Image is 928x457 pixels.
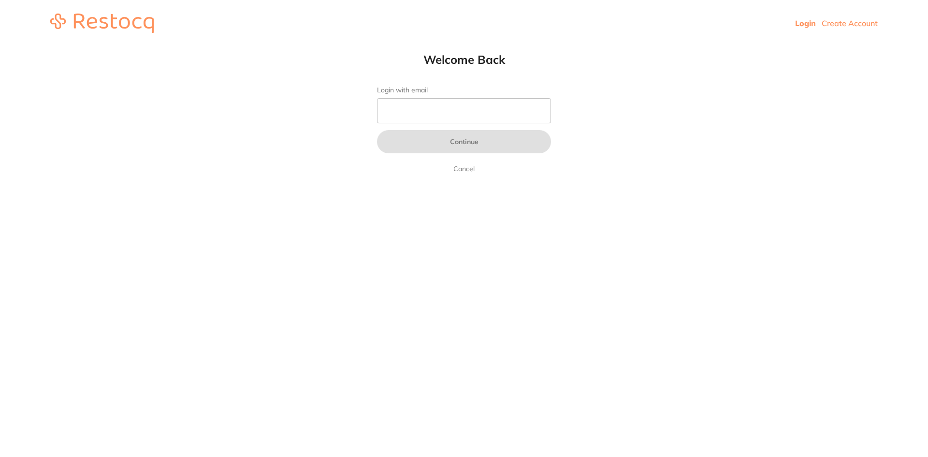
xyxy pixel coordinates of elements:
[795,18,816,28] a: Login
[451,163,477,175] a: Cancel
[358,52,570,67] h1: Welcome Back
[377,130,551,153] button: Continue
[822,18,878,28] a: Create Account
[377,86,551,94] label: Login with email
[50,14,154,33] img: restocq_logo.svg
